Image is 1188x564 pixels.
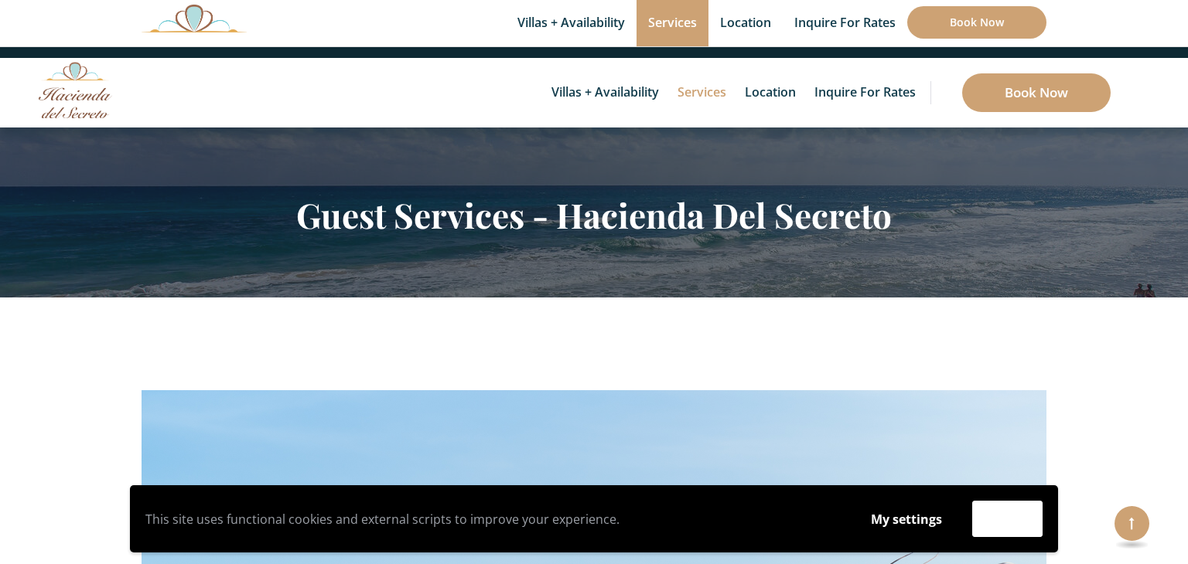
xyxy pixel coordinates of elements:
[145,508,841,531] p: This site uses functional cookies and external scripts to improve your experience.
[972,501,1043,537] button: Accept
[39,62,112,118] img: Awesome Logo
[737,58,804,127] a: Location
[962,73,1111,112] a: Book Now
[856,501,957,537] button: My settings
[807,58,923,127] a: Inquire for Rates
[907,6,1046,39] a: Book Now
[142,195,1046,235] h2: Guest Services - Hacienda Del Secreto
[670,58,734,127] a: Services
[544,58,667,127] a: Villas + Availability
[142,4,247,32] img: Awesome Logo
